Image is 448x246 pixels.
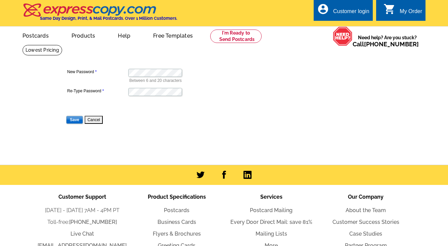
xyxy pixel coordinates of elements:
a: Flyers & Brochures [153,231,201,237]
p: Between 6 and 20 characters [129,78,244,84]
span: Customer Support [58,194,106,200]
a: Postcard Mailing [250,207,293,213]
a: Postcards [164,207,189,213]
a: About the Team [346,207,386,213]
i: shopping_cart [384,3,396,15]
a: Products [61,27,106,43]
span: Need help? Are you stuck? [353,34,422,48]
a: Postcards [12,27,59,43]
li: Toll-free: [35,218,130,226]
a: Case Studies [349,231,382,237]
a: Mailing Lists [256,231,287,237]
span: Services [260,194,282,200]
span: Our Company [348,194,384,200]
li: [DATE] - [DATE] 7AM - 4PM PT [35,206,130,214]
h4: Same Day Design, Print, & Mail Postcards. Over 1 Million Customers. [40,16,177,21]
input: Save [66,116,83,124]
div: Customer login [333,8,369,18]
a: [PHONE_NUMBER] [69,219,117,225]
a: Same Day Design, Print, & Mail Postcards. Over 1 Million Customers. [23,8,177,21]
a: Every Door Direct Mail: save 81% [230,219,312,225]
a: Live Chat [71,231,94,237]
img: help [333,27,353,46]
a: Free Templates [142,27,204,43]
a: Customer Success Stories [332,219,399,225]
a: account_circle Customer login [317,7,369,16]
a: Business Cards [158,219,196,225]
a: shopping_cart My Order [384,7,422,16]
label: New Password [67,69,128,75]
i: account_circle [317,3,329,15]
span: Call [353,41,419,48]
a: Help [107,27,141,43]
label: Re-Type Password [67,88,128,94]
a: [PHONE_NUMBER] [364,41,419,48]
div: My Order [400,8,422,18]
button: Cancel [85,116,102,124]
span: Product Specifications [148,194,206,200]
